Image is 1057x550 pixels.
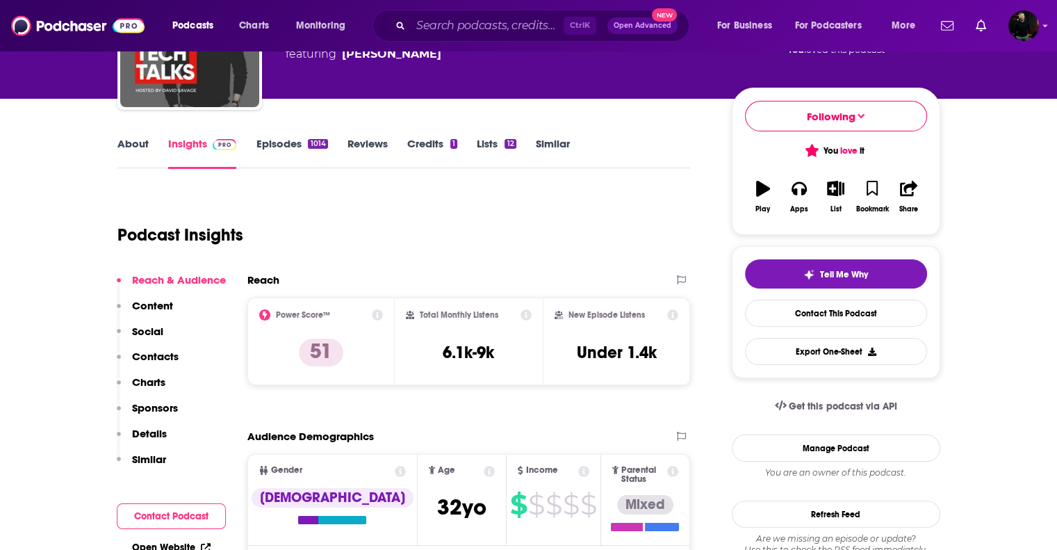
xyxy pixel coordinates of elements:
span: $ [546,494,562,516]
div: Mixed [617,495,673,515]
p: Reach & Audience [132,273,226,286]
button: Contact Podcast [117,503,226,529]
span: $ [580,494,596,516]
a: Show notifications dropdown [935,14,959,38]
span: You it [807,145,865,156]
button: Content [117,299,173,325]
span: featuring [286,46,525,63]
button: Social [117,325,163,350]
button: Export One-Sheet [745,338,927,365]
a: Episodes1014 [256,137,327,169]
button: open menu [882,15,933,37]
span: love [840,145,858,156]
h3: Under 1.4k [577,342,657,363]
span: Charts [239,16,269,35]
button: Details [117,427,167,453]
p: Similar [132,453,166,466]
img: Podchaser Pro [213,139,237,150]
p: Sponsors [132,401,178,414]
span: For Podcasters [795,16,862,35]
a: Contact This Podcast [745,300,927,327]
button: Refresh Feed [732,501,940,528]
a: About [117,137,149,169]
span: Following [807,110,855,123]
button: Reach & Audience [117,273,226,299]
span: $ [528,494,544,516]
a: Manage Podcast [732,435,940,462]
div: Search podcasts, credits, & more... [386,10,703,42]
span: Parental Status [621,466,665,484]
span: 32 yo [437,494,486,521]
a: Lists12 [477,137,516,169]
button: Play [745,172,781,222]
div: Bookmark [855,205,888,213]
button: Bookmark [854,172,890,222]
div: 12 [505,139,516,149]
h2: Power Score™ [276,310,330,320]
div: [DEMOGRAPHIC_DATA] [252,488,413,508]
button: Share [890,172,926,222]
a: Reviews [347,137,388,169]
p: Social [132,325,163,338]
input: Search podcasts, credits, & more... [411,15,564,37]
a: Similar [536,137,570,169]
span: More [892,16,915,35]
button: You love it [745,137,927,164]
span: Podcasts [172,16,213,35]
div: 1014 [308,139,327,149]
button: open menu [786,15,882,37]
span: Age [438,466,455,475]
button: Charts [117,375,165,401]
a: Credits1 [407,137,457,169]
h2: Total Monthly Listens [420,310,498,320]
p: Content [132,299,173,312]
div: Play [755,205,770,213]
span: Ctrl K [564,17,596,35]
button: Show profile menu [1008,10,1039,41]
div: 1 [450,139,457,149]
button: Contacts [117,350,179,375]
h3: 6.1k-9k [443,342,494,363]
h2: New Episode Listens [568,310,645,320]
span: $ [510,494,527,516]
p: Details [132,427,167,440]
p: Contacts [132,350,179,363]
span: New [652,8,677,22]
span: Get this podcast via API [789,401,896,412]
span: Logged in as davidajsavage [1008,10,1039,41]
span: Gender [271,466,302,475]
div: List [830,205,842,213]
span: Open Advanced [614,22,671,29]
div: Apps [790,205,808,213]
span: Income [526,466,558,475]
span: For Business [717,16,772,35]
button: open menu [163,15,231,37]
h2: Audience Demographics [247,430,374,443]
a: Show notifications dropdown [970,14,992,38]
div: Share [899,205,918,213]
span: $ [563,494,579,516]
button: Similar [117,453,166,478]
div: You are an owner of this podcast. [732,467,940,478]
p: 51 [299,339,343,366]
button: open menu [707,15,789,37]
a: David Savage [342,46,441,63]
a: Get this podcast via API [764,389,908,423]
button: tell me why sparkleTell Me Why [745,259,927,289]
h2: Reach [247,273,279,286]
button: List [817,172,853,222]
img: User Profile [1008,10,1039,41]
img: Podchaser - Follow, Share and Rate Podcasts [11,13,145,39]
a: Charts [230,15,277,37]
img: tell me why sparkle [803,269,814,280]
span: Tell Me Why [820,269,868,280]
button: Sponsors [117,401,178,427]
button: Apps [781,172,817,222]
button: Open AdvancedNew [607,17,678,34]
a: InsightsPodchaser Pro [168,137,237,169]
span: Monitoring [296,16,345,35]
button: open menu [286,15,363,37]
p: Charts [132,375,165,389]
h1: Podcast Insights [117,225,243,245]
